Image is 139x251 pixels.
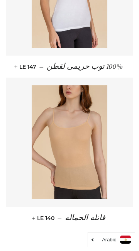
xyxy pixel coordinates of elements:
a: فانله الحماله — LE 140 [6,207,133,229]
a: Arabic [92,236,131,244]
span: LE 140 [34,215,54,222]
span: LE 147 [16,63,36,70]
i: Arabic [102,237,116,242]
a: 100% توب حريمى لقطن — LE 147 [6,56,133,78]
span: — [58,215,62,222]
span: — [39,63,44,70]
span: فانله الحماله [65,214,105,222]
span: 100% توب حريمى لقطن [47,62,123,71]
